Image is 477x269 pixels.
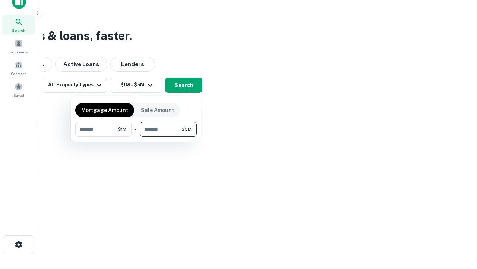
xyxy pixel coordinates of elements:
[181,126,192,133] span: $5M
[135,122,137,137] div: -
[440,209,477,245] iframe: Chat Widget
[81,106,128,114] p: Mortgage Amount
[118,126,126,133] span: $1M
[141,106,174,114] p: Sale Amount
